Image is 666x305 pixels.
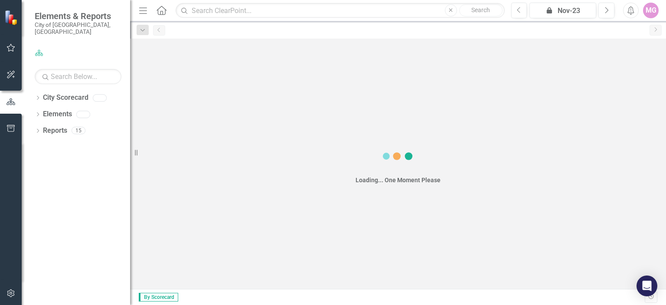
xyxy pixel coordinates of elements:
[356,176,441,184] div: Loading... One Moment Please
[529,3,596,18] button: Nov-23
[35,69,121,84] input: Search Below...
[72,127,85,134] div: 15
[459,4,503,16] button: Search
[471,7,490,13] span: Search
[43,126,67,136] a: Reports
[532,6,593,16] div: Nov-23
[643,3,659,18] button: MG
[4,10,20,25] img: ClearPoint Strategy
[176,3,504,18] input: Search ClearPoint...
[139,293,178,302] span: By Scorecard
[35,21,121,36] small: City of [GEOGRAPHIC_DATA], [GEOGRAPHIC_DATA]
[43,93,88,103] a: City Scorecard
[35,11,121,21] span: Elements & Reports
[637,275,657,296] div: Open Intercom Messenger
[43,109,72,119] a: Elements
